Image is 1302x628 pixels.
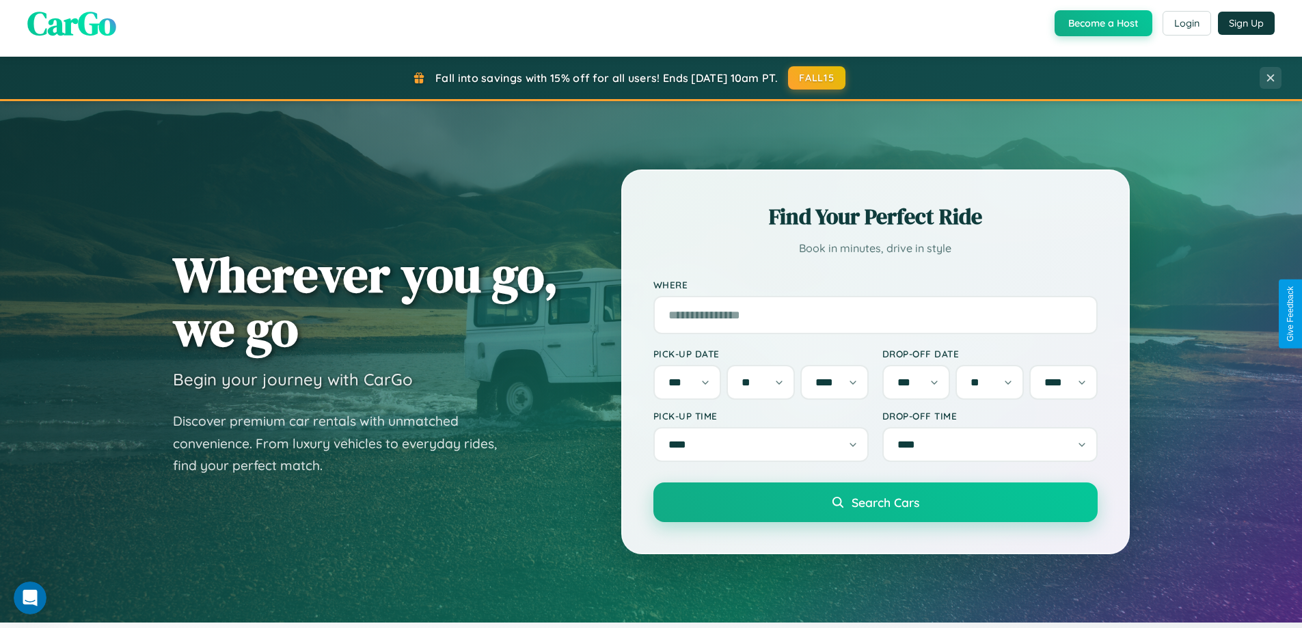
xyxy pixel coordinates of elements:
div: Give Feedback [1286,286,1295,342]
label: Where [653,279,1098,290]
p: Book in minutes, drive in style [653,238,1098,258]
span: Fall into savings with 15% off for all users! Ends [DATE] 10am PT. [435,71,778,85]
label: Drop-off Date [882,348,1098,359]
p: Discover premium car rentals with unmatched convenience. From luxury vehicles to everyday rides, ... [173,410,515,477]
button: Login [1163,11,1211,36]
label: Drop-off Time [882,410,1098,422]
button: FALL15 [788,66,845,90]
h1: Wherever you go, we go [173,247,558,355]
button: Become a Host [1055,10,1152,36]
button: Sign Up [1218,12,1275,35]
button: Search Cars [653,482,1098,522]
h2: Find Your Perfect Ride [653,202,1098,232]
label: Pick-up Date [653,348,869,359]
span: Search Cars [852,495,919,510]
label: Pick-up Time [653,410,869,422]
iframe: Intercom live chat [14,582,46,614]
h3: Begin your journey with CarGo [173,369,413,390]
span: CarGo [27,1,116,46]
